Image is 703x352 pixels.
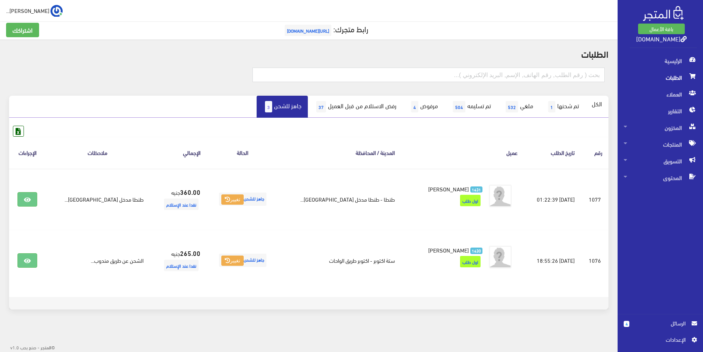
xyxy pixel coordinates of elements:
[581,230,608,291] td: 1076
[6,6,49,15] span: [PERSON_NAME]...
[164,199,199,210] span: نقدا عند الإستلام
[6,5,63,17] a: ... [PERSON_NAME]...
[180,248,200,258] strong: 265.00
[581,137,608,168] th: رقم
[41,344,51,350] strong: المتجر
[444,96,497,118] a: تم تسليمه504
[150,230,206,291] td: جنيه
[524,230,581,291] td: [DATE] 18:55:26
[618,52,703,69] a: الرئيسية
[470,248,483,254] span: 1430
[50,5,63,17] img: ...
[618,86,703,103] a: العملاء
[285,25,331,36] span: [URL][DOMAIN_NAME]
[3,342,55,352] div: ©
[283,22,368,36] a: رابط متجرك:[URL][DOMAIN_NAME]
[6,23,39,37] a: اشتراكك
[428,183,469,194] span: [PERSON_NAME]
[524,137,581,168] th: تاريخ الطلب
[489,246,512,268] img: avatar.png
[497,96,540,118] a: ملغي532
[618,169,703,186] a: المحتوى
[624,69,697,86] span: الطلبات
[180,187,200,197] strong: 360.00
[624,86,697,103] span: العملاء
[164,260,199,271] span: نقدا عند الإستلام
[624,321,629,327] span: 4
[46,230,150,291] td: الشحن عن طريق مندوب...
[624,119,697,136] span: المخزون
[624,153,697,169] span: التسويق
[219,193,266,206] span: جاهز للشحن
[470,186,483,193] span: 1431
[316,101,326,112] span: 37
[585,96,608,112] a: الكل
[624,52,697,69] span: الرئيسية
[489,185,512,207] img: avatar.png
[265,101,272,112] span: 3
[9,300,38,329] iframe: Drift Widget Chat Controller
[411,101,418,112] span: 4
[403,96,444,118] a: مرفوض4
[221,194,244,205] button: تغيير
[624,169,697,186] span: المحتوى
[46,169,150,230] td: طنطا مدخل [GEOGRAPHIC_DATA]...
[548,101,555,112] span: 1
[624,319,697,335] a: 4 الرسائل
[413,246,483,254] a: 1430 [PERSON_NAME]
[618,69,703,86] a: الطلبات
[150,137,206,168] th: اﻹجمالي
[257,96,308,118] a: جاهز للشحن3
[460,256,481,267] span: اول طلب
[618,136,703,153] a: المنتجات
[618,119,703,136] a: المخزون
[624,136,697,153] span: المنتجات
[46,137,150,168] th: ملاحظات
[279,137,401,168] th: المدينة / المحافظة
[428,245,469,255] span: [PERSON_NAME]
[618,103,703,119] a: التقارير
[279,169,401,230] td: طنطا - طنطا مدخل [GEOGRAPHIC_DATA]...
[401,137,524,168] th: عميل
[506,101,518,112] span: 532
[219,254,266,267] span: جاهز للشحن
[252,68,605,82] input: بحث ( رقم الطلب, رقم الهاتف, الإسم, البريد اﻹلكتروني )...
[643,6,684,21] img: .
[624,103,697,119] span: التقارير
[221,256,244,266] button: تغيير
[308,96,403,118] a: رفض الاستلام من قبل العميل37
[638,24,685,34] a: باقة الأعمال
[460,195,481,206] span: اول طلب
[630,335,685,344] span: اﻹعدادات
[10,343,39,351] span: - صنع بحب v1.0
[540,96,585,118] a: تم شحنها1
[635,319,686,327] span: الرسائل
[636,33,687,44] a: [DOMAIN_NAME]
[9,137,46,168] th: الإجراءات
[581,169,608,230] td: 1077
[150,169,206,230] td: جنيه
[279,230,401,291] td: ستة اكتوبر - اكتوبر طريق الواحات
[453,101,465,112] span: 504
[524,169,581,230] td: [DATE] 01:22:39
[624,335,697,347] a: اﻹعدادات
[9,49,608,58] h2: الطلبات
[206,137,279,168] th: الحالة
[413,185,483,193] a: 1431 [PERSON_NAME]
